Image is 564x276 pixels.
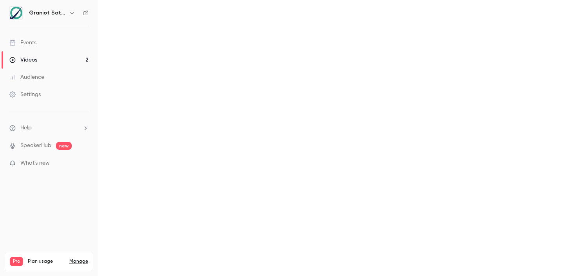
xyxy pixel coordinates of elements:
[9,91,41,98] div: Settings
[28,258,65,265] span: Plan usage
[69,258,88,265] a: Manage
[10,7,22,19] img: Graniot Satellite Technologies SL
[10,257,23,266] span: Pro
[29,9,66,17] h6: Graniot Satellite Technologies SL
[56,142,72,150] span: new
[9,39,36,47] div: Events
[9,56,37,64] div: Videos
[20,159,50,167] span: What's new
[20,124,32,132] span: Help
[20,142,51,150] a: SpeakerHub
[9,124,89,132] li: help-dropdown-opener
[79,160,89,167] iframe: Noticeable Trigger
[9,73,44,81] div: Audience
